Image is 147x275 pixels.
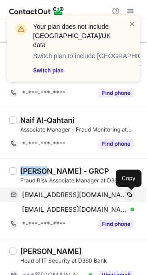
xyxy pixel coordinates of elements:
[20,115,74,125] div: Naif Al-Qahtani
[9,5,64,16] img: ContactOut v5.3.10
[14,22,28,37] img: warning
[33,66,118,75] a: Switch plan
[33,22,118,49] header: Your plan does not include [GEOGRAPHIC_DATA]/UK data
[98,220,134,229] button: Reveal Button
[20,257,141,265] div: Head of IT Security at D360 Bank
[20,176,141,185] div: Fraud Risk Associate Manager at D360 Bank
[20,247,82,256] div: [PERSON_NAME]
[98,139,134,148] button: Reveal Button
[22,205,127,214] span: [EMAIL_ADDRESS][DOMAIN_NAME]
[20,166,109,176] div: [PERSON_NAME] - GRCP
[20,126,141,134] div: Associate Manager – Fraud Monitoring at D360 Bank
[22,191,127,199] span: [EMAIL_ADDRESS][DOMAIN_NAME]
